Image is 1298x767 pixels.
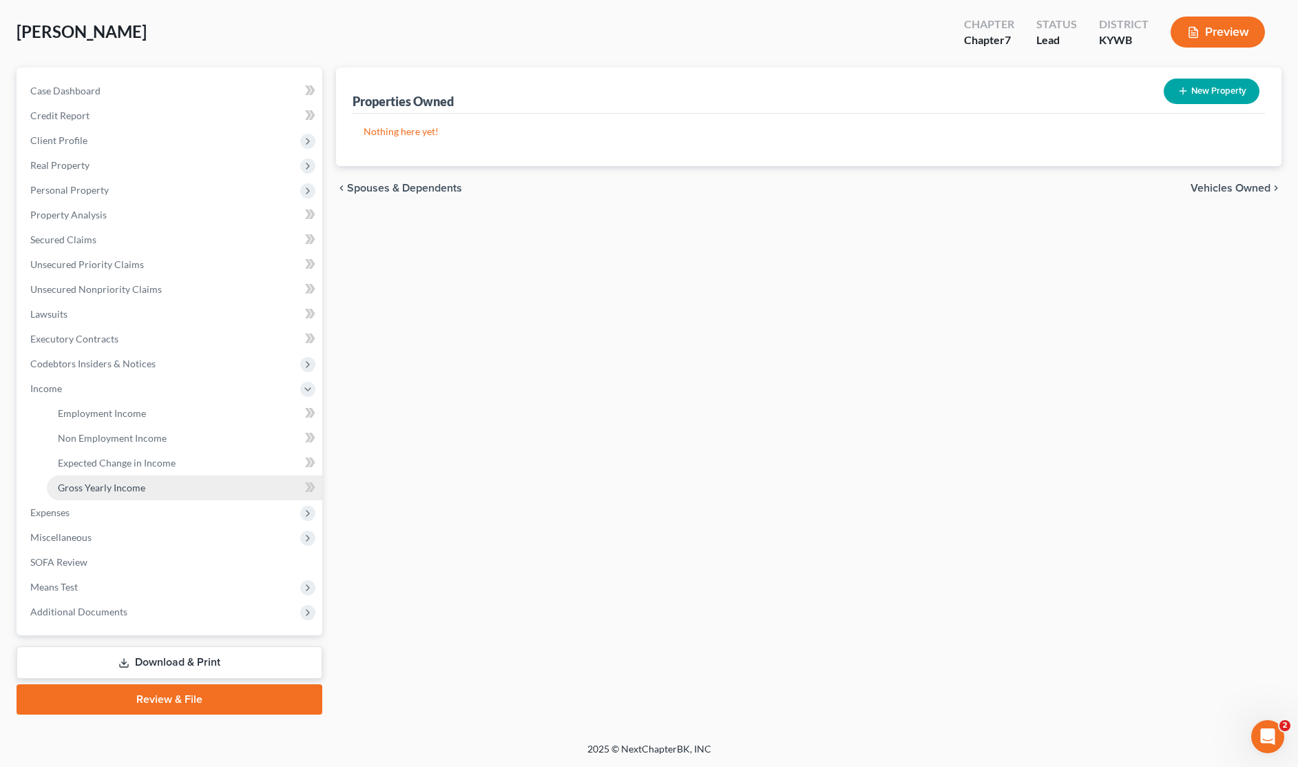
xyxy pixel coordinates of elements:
span: Expected Change in Income [58,457,176,469]
span: Non Employment Income [58,432,167,444]
p: Nothing here yet! [364,125,1254,139]
span: Lawsuits [30,308,67,320]
span: Unsecured Nonpriority Claims [30,283,162,295]
span: 7 [1005,33,1011,46]
a: Unsecured Priority Claims [19,252,322,277]
a: Secured Claims [19,227,322,252]
span: Vehicles Owned [1191,183,1270,194]
span: Spouses & Dependents [347,183,462,194]
span: [PERSON_NAME] [17,21,147,41]
a: Executory Contracts [19,327,322,351]
a: SOFA Review [19,550,322,575]
a: Lawsuits [19,302,322,327]
span: Credit Report [30,110,90,121]
span: Real Property [30,159,90,171]
a: Review & File [17,684,322,715]
span: Means Test [30,581,78,593]
span: Executory Contracts [30,333,118,345]
div: Chapter [964,17,1014,32]
i: chevron_right [1270,183,1281,194]
button: chevron_left Spouses & Dependents [336,183,462,194]
a: Download & Print [17,646,322,679]
span: Unsecured Priority Claims [30,258,144,270]
div: Properties Owned [353,93,454,110]
a: Employment Income [47,401,322,426]
button: New Property [1164,79,1259,104]
span: Expenses [30,507,70,518]
button: Vehicles Owned chevron_right [1191,183,1281,194]
span: Employment Income [58,407,146,419]
span: Income [30,382,62,394]
span: Gross Yearly Income [58,482,145,493]
div: Chapter [964,32,1014,48]
span: Client Profile [30,134,87,146]
div: 2025 © NextChapterBK, INC [257,742,1042,767]
span: Property Analysis [30,209,107,221]
button: Preview [1171,17,1265,48]
div: Lead [1036,32,1077,48]
i: chevron_left [336,183,347,194]
a: Property Analysis [19,203,322,227]
span: Additional Documents [30,606,127,617]
span: 2 [1279,720,1290,731]
a: Non Employment Income [47,426,322,451]
span: Personal Property [30,184,109,196]
a: Case Dashboard [19,79,322,103]
span: Case Dashboard [30,85,101,96]
div: KYWB [1099,32,1149,48]
a: Unsecured Nonpriority Claims [19,277,322,302]
div: Status [1036,17,1077,32]
iframe: Intercom live chat [1251,720,1284,753]
div: District [1099,17,1149,32]
a: Expected Change in Income [47,451,322,475]
span: Secured Claims [30,234,96,245]
a: Credit Report [19,103,322,128]
span: Codebtors Insiders & Notices [30,358,156,369]
span: SOFA Review [30,556,87,568]
a: Gross Yearly Income [47,475,322,500]
span: Miscellaneous [30,531,92,543]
